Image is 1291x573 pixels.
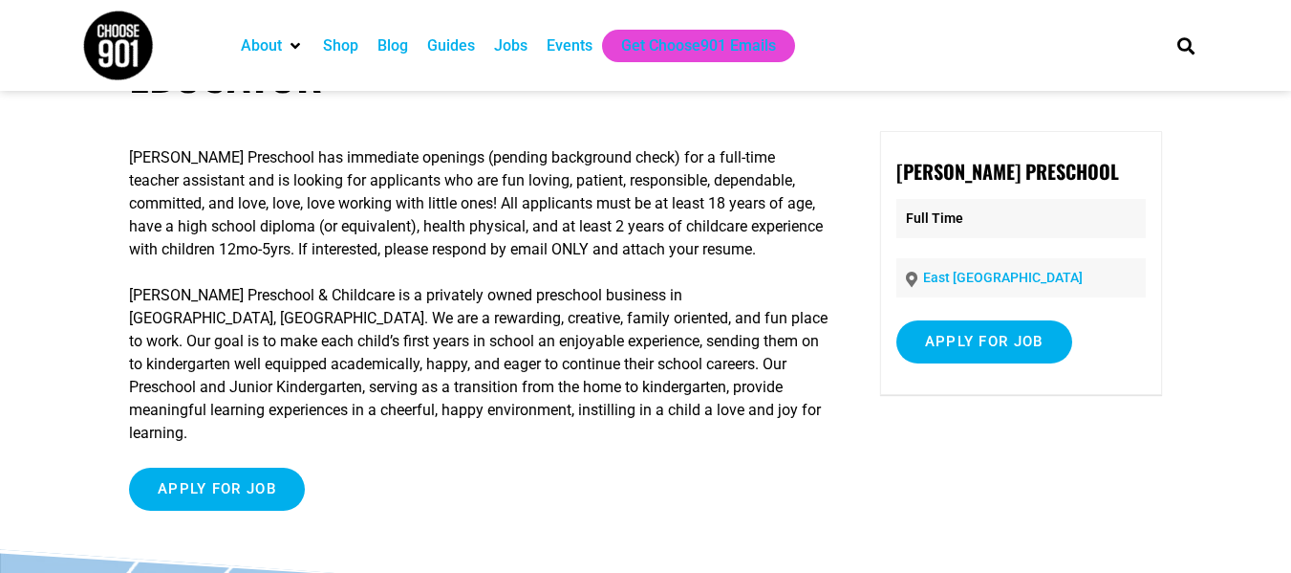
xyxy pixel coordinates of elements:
[241,34,282,57] a: About
[923,270,1083,285] a: East [GEOGRAPHIC_DATA]
[323,34,358,57] a: Shop
[129,284,828,445] p: [PERSON_NAME] Preschool & Childcare is a privately owned preschool business in [GEOGRAPHIC_DATA],...
[896,320,1072,364] input: Apply for job
[129,468,305,511] input: Apply for job
[231,30,1145,62] nav: Main nav
[896,199,1146,238] p: Full Time
[427,34,475,57] a: Guides
[129,146,828,261] p: [PERSON_NAME] Preschool has immediate openings (pending background check) for a full-time teacher...
[377,34,408,57] a: Blog
[621,34,776,57] a: Get Choose901 Emails
[547,34,592,57] a: Events
[1170,30,1201,61] div: Search
[129,44,1162,100] h1: Educator
[896,157,1119,186] strong: [PERSON_NAME] Preschool
[231,30,313,62] div: About
[494,34,527,57] a: Jobs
